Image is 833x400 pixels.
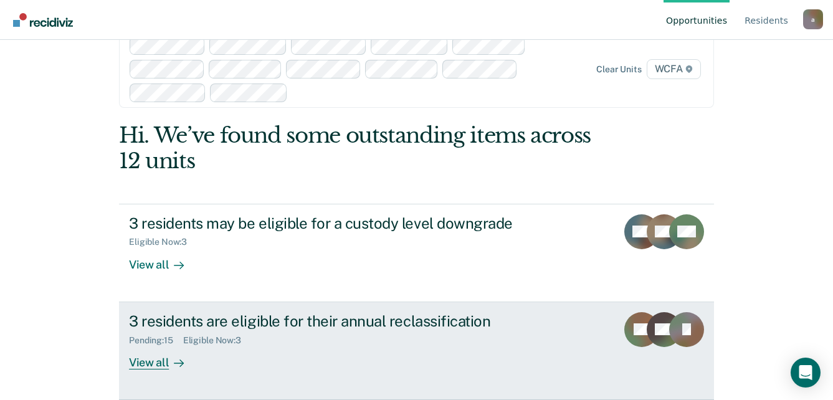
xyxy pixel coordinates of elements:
div: a [803,9,823,29]
div: View all [129,345,199,369]
button: Profile dropdown button [803,9,823,29]
div: Eligible Now : 3 [183,335,251,346]
div: 3 residents are eligible for their annual reclassification [129,312,566,330]
div: Pending : 15 [129,335,183,346]
div: Hi. We’ve found some outstanding items across 12 units [119,123,595,174]
img: Recidiviz [13,13,73,27]
div: Eligible Now : 3 [129,237,197,247]
div: Clear units [596,64,642,75]
div: View all [129,247,199,272]
a: 3 residents may be eligible for a custody level downgradeEligible Now:3View all [119,204,714,302]
span: WCFA [647,59,701,79]
div: 3 residents may be eligible for a custody level downgrade [129,214,566,232]
a: 3 residents are eligible for their annual reclassificationPending:15Eligible Now:3View all [119,302,714,400]
div: Open Intercom Messenger [791,358,821,388]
